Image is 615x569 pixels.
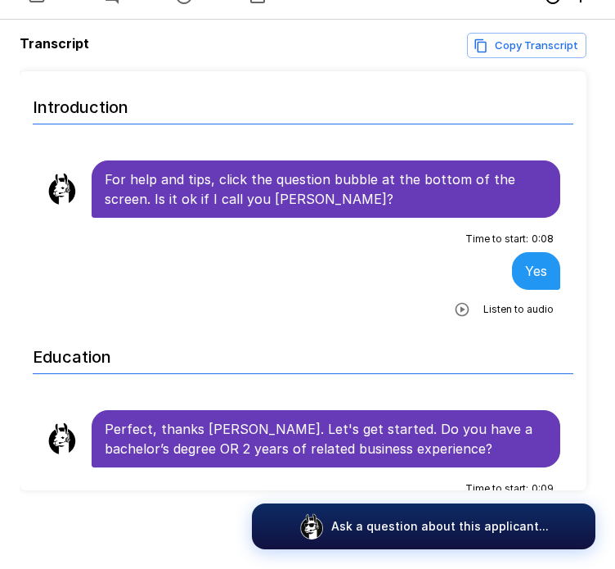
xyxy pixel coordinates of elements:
[105,169,547,209] p: For help and tips, click the question bubble at the bottom of the screen. Is it ok if I call you ...
[20,35,89,52] b: Transcript
[33,331,573,374] h6: Education
[483,301,554,318] span: Listen to audio
[532,231,554,247] span: 0 : 08
[105,419,547,458] p: Perfect, thanks [PERSON_NAME]. Let's get started. Do you have a bachelor’s degree OR 2 years of r...
[467,33,586,58] button: Copy transcript
[46,173,79,205] img: llama_clean.png
[465,481,528,497] span: Time to start :
[46,422,79,455] img: llama_clean.png
[465,231,528,247] span: Time to start :
[33,81,573,124] h6: Introduction
[532,481,554,497] span: 0 : 09
[331,518,549,535] p: Ask a question about this applicant...
[525,261,547,281] p: Yes
[252,504,595,549] button: Ask a question about this applicant...
[299,513,325,540] img: logo_glasses@2x.png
